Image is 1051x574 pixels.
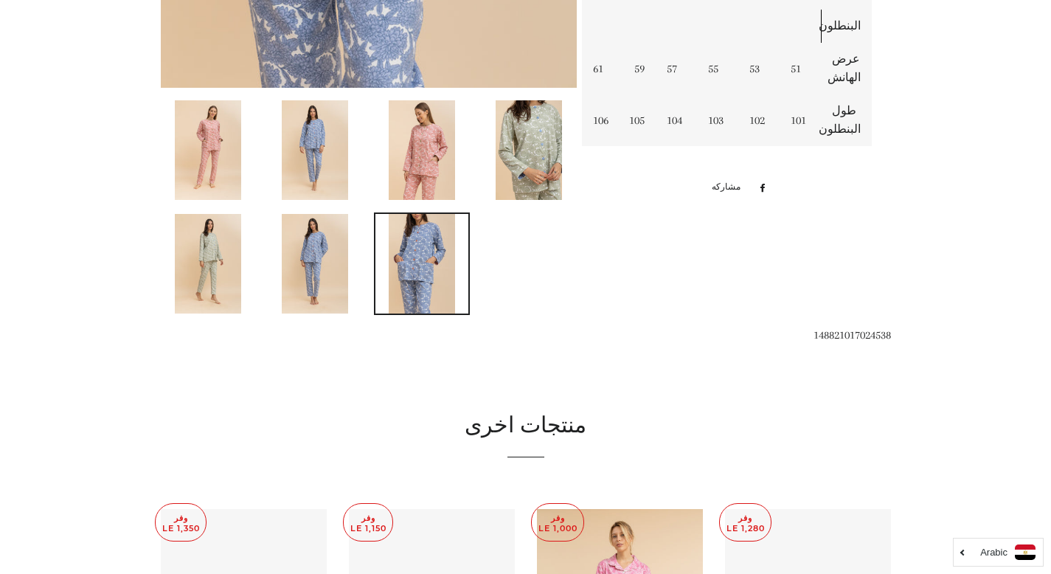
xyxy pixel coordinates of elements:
td: 53 [738,43,780,94]
img: تحميل الصورة في عارض المعرض ، طقم نوم ندى [389,100,455,200]
td: عرض الهانش [821,43,872,94]
p: وفر LE 1,280 [720,504,771,542]
td: طول البنطلون [821,94,872,146]
p: وفر LE 1,150 [344,504,392,542]
a: Arabic [961,544,1036,560]
img: تحميل الصورة في عارض المعرض ، طقم نوم ندى [389,214,455,314]
td: 103 [697,94,738,146]
img: تحميل الصورة في عارض المعرض ، طقم نوم ندى [175,100,241,200]
td: 102 [738,94,780,146]
td: 55 [697,43,738,94]
img: تحميل الصورة في عارض المعرض ، طقم نوم ندى [282,214,348,314]
img: تحميل الصورة في عارض المعرض ، طقم نوم ندى [175,214,241,314]
td: 61 [582,43,623,94]
td: 104 [656,94,697,146]
td: 59 [623,43,656,94]
td: 105 [623,94,656,146]
p: وفر LE 1,350 [156,504,206,542]
span: 148821017024538 [814,328,891,342]
td: 101 [780,94,821,146]
td: 51 [780,43,821,94]
i: Arabic [980,547,1007,557]
td: البنطلون [821,10,872,43]
img: تحميل الصورة في عارض المعرض ، طقم نوم ندى [282,100,348,200]
img: تحميل الصورة في عارض المعرض ، طقم نوم ندى [496,100,562,200]
span: مشاركه [712,179,748,196]
h2: منتجات اخرى [161,411,891,442]
p: وفر LE 1,000 [532,504,583,542]
td: 106 [582,94,623,146]
td: 57 [656,43,697,94]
